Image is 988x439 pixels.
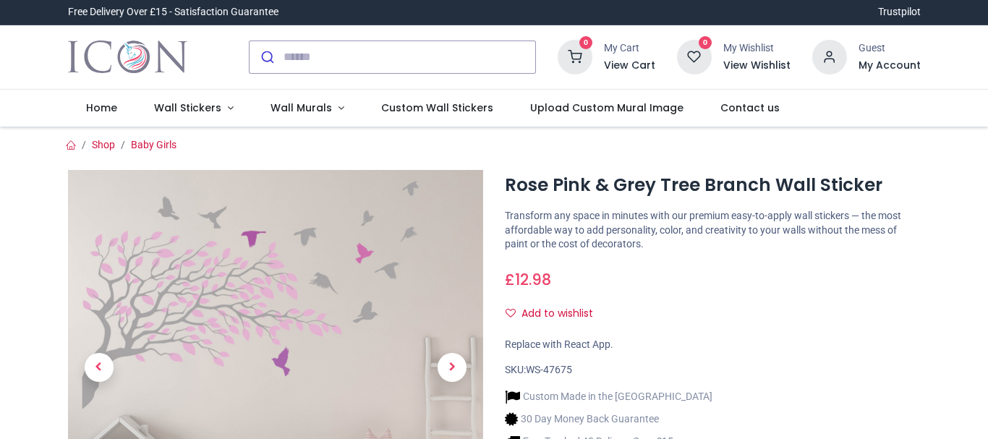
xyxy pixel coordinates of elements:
span: WS-47675 [526,364,572,375]
li: 30 Day Money Back Guarantee [505,412,712,427]
a: Baby Girls [131,139,176,150]
a: Wall Stickers [136,90,252,127]
p: Transform any space in minutes with our premium easy-to-apply wall stickers — the most affordable... [505,209,921,252]
span: Wall Murals [271,101,332,115]
a: My Account [859,59,921,73]
img: Icon Wall Stickers [68,37,187,77]
div: Replace with React App. [505,338,921,352]
span: Upload Custom Mural Image [530,101,683,115]
a: Shop [92,139,115,150]
span: Previous [85,353,114,382]
button: Add to wishlistAdd to wishlist [505,302,605,326]
sup: 0 [579,36,593,50]
span: Contact us [720,101,780,115]
div: My Cart [604,41,655,56]
i: Add to wishlist [506,308,516,318]
span: Wall Stickers [154,101,221,115]
button: Submit [250,41,284,73]
div: Guest [859,41,921,56]
a: Wall Murals [252,90,362,127]
a: View Cart [604,59,655,73]
div: SKU: [505,363,921,378]
h1: Rose Pink & Grey Tree Branch Wall Sticker [505,173,921,197]
a: 0 [677,50,712,61]
div: Free Delivery Over £15 - Satisfaction Guarantee [68,5,278,20]
span: Next [438,353,467,382]
li: Custom Made in the [GEOGRAPHIC_DATA] [505,389,712,404]
span: Custom Wall Stickers [381,101,493,115]
a: 0 [558,50,592,61]
div: My Wishlist [723,41,791,56]
a: Trustpilot [878,5,921,20]
span: £ [505,269,551,290]
span: Home [86,101,117,115]
a: View Wishlist [723,59,791,73]
span: 12.98 [515,269,551,290]
a: Logo of Icon Wall Stickers [68,37,187,77]
sup: 0 [699,36,712,50]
